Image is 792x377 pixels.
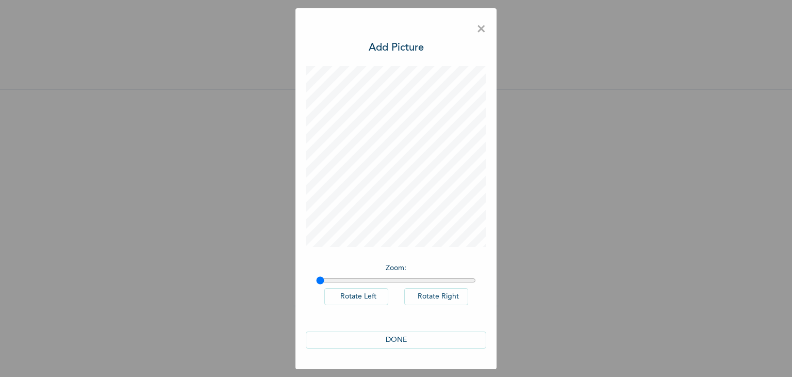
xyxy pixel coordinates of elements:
button: DONE [306,332,486,349]
p: Zoom : [316,263,476,274]
h3: Add Picture [369,40,424,56]
span: × [476,19,486,40]
button: Rotate Right [404,288,468,305]
span: Please add a recent Passport Photograph [303,190,489,231]
button: Rotate Left [324,288,388,305]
